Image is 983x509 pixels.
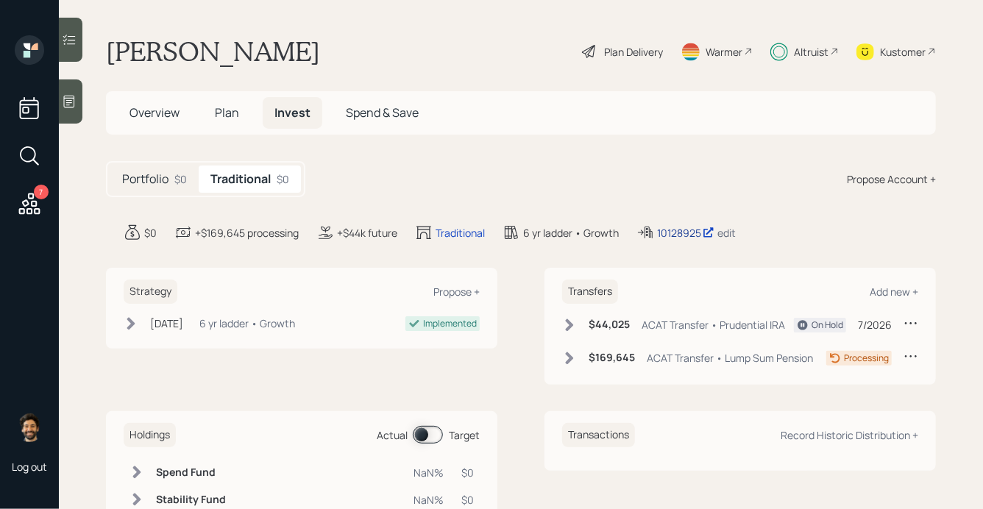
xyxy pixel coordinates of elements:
div: Warmer [706,44,742,60]
div: edit [717,226,736,240]
h6: Spend Fund [156,466,226,479]
h5: Traditional [210,172,271,186]
span: Spend & Save [346,104,419,121]
div: Actual [377,427,408,443]
span: Plan [215,104,239,121]
div: 6 yr ladder • Growth [523,225,619,241]
span: Invest [274,104,310,121]
div: $0 [461,492,474,508]
h1: [PERSON_NAME] [106,35,320,68]
h6: Transfers [562,280,618,304]
h6: Stability Fund [156,494,226,506]
h6: Strategy [124,280,177,304]
h6: Transactions [562,423,635,447]
h5: Portfolio [122,172,168,186]
div: Altruist [794,44,828,60]
div: Kustomer [880,44,926,60]
div: +$44k future [337,225,397,241]
div: $0 [277,171,289,187]
div: $0 [144,225,157,241]
div: On Hold [812,318,843,332]
div: Plan Delivery [604,44,663,60]
div: Implemented [423,317,477,330]
h6: $44,025 [589,318,630,331]
div: Add new + [870,285,918,299]
div: Target [449,427,480,443]
div: [DATE] [150,316,183,331]
div: $0 [461,465,474,480]
div: Propose + [433,285,480,299]
img: eric-schwartz-headshot.png [15,413,44,442]
div: Log out [12,460,47,474]
h6: $169,645 [589,352,635,364]
div: 6 yr ladder • Growth [199,316,295,331]
h6: Holdings [124,423,176,447]
div: Processing [844,352,889,365]
div: NaN% [414,465,444,480]
div: 7/2026 [858,317,892,332]
div: 10128925 [657,225,714,241]
div: NaN% [414,492,444,508]
div: 7 [34,185,49,199]
div: $0 [174,171,187,187]
div: ACAT Transfer • Lump Sum Pension [647,350,813,366]
div: Record Historic Distribution + [781,428,918,442]
div: +$169,645 processing [195,225,299,241]
div: ACAT Transfer • Prudential IRA [642,317,785,332]
div: Propose Account + [847,171,936,187]
span: Overview [129,104,180,121]
div: Traditional [436,225,485,241]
